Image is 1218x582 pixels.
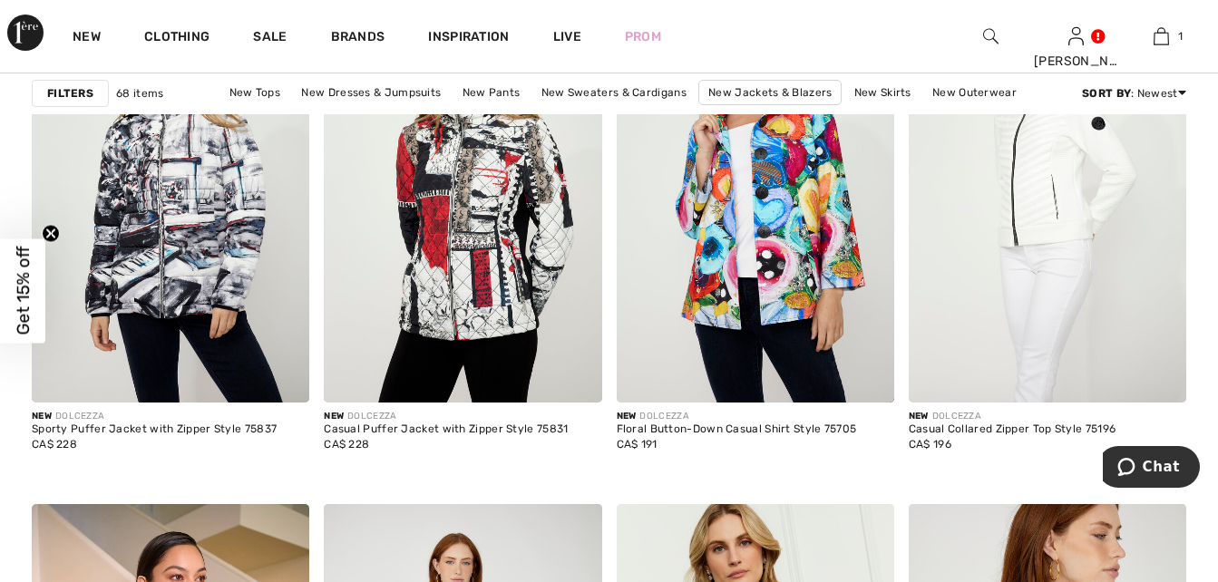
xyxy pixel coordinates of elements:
span: New [32,411,52,422]
a: Clothing [144,29,209,48]
span: Inspiration [428,29,509,48]
a: New Sweaters & Cardigans [532,81,696,104]
div: DOLCEZZA [324,410,568,423]
a: New Pants [453,81,530,104]
a: Sign In [1068,27,1084,44]
div: Casual Collared Zipper Top Style 75196 [909,423,1116,436]
span: 68 items [116,85,163,102]
span: New [324,411,344,422]
a: Sale [253,29,287,48]
a: Live [553,27,581,46]
span: CA$ 228 [324,438,369,451]
a: New Dresses & Jumpsuits [292,81,450,104]
span: New [617,411,637,422]
span: CA$ 191 [617,438,658,451]
a: Prom [625,27,661,46]
div: : Newest [1082,85,1186,102]
div: [PERSON_NAME] [1034,52,1117,71]
a: 1 [1119,25,1203,47]
span: CA$ 196 [909,438,951,451]
a: New [73,29,101,48]
iframe: Opens a widget where you can chat to one of our agents [1103,446,1200,491]
img: search the website [983,25,999,47]
a: Brands [331,29,385,48]
img: My Info [1068,25,1084,47]
a: New Outerwear [923,81,1026,104]
button: Close teaser [42,225,60,243]
img: 1ère Avenue [7,15,44,51]
strong: Filters [47,85,93,102]
div: Casual Puffer Jacket with Zipper Style 75831 [324,423,568,436]
span: CA$ 228 [32,438,77,451]
strong: Sort By [1082,87,1131,100]
div: Sporty Puffer Jacket with Zipper Style 75837 [32,423,277,436]
a: New Jackets & Blazers [698,80,842,105]
a: New Tops [220,81,289,104]
div: DOLCEZZA [32,410,277,423]
div: DOLCEZZA [617,410,857,423]
div: Floral Button-Down Casual Shirt Style 75705 [617,423,857,436]
div: DOLCEZZA [909,410,1116,423]
span: New [909,411,929,422]
a: New Skirts [845,81,921,104]
img: My Bag [1154,25,1169,47]
span: 1 [1178,28,1183,44]
span: Get 15% off [13,247,34,335]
